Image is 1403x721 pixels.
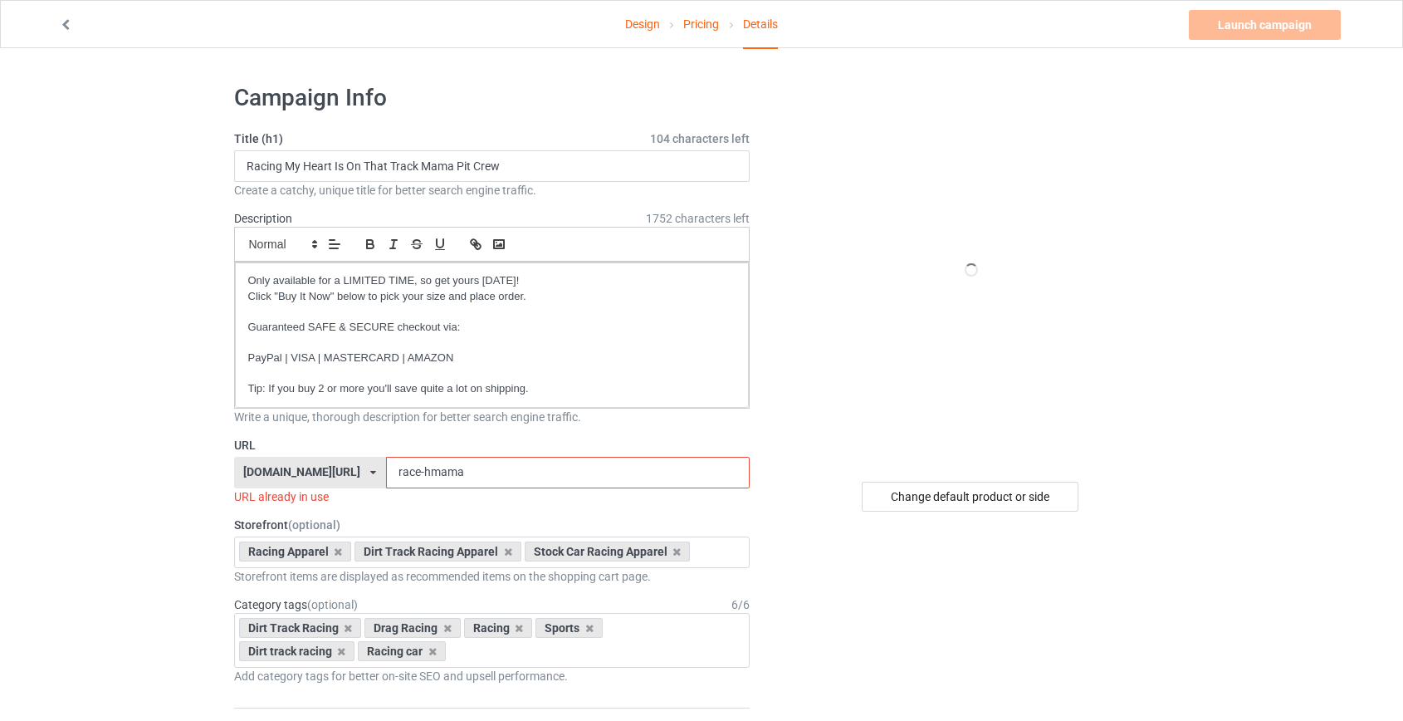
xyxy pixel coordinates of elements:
div: Storefront items are displayed as recommended items on the shopping cart page. [234,568,750,585]
div: [DOMAIN_NAME][URL] [243,466,360,478]
label: Title (h1) [234,130,750,147]
span: 104 characters left [650,130,750,147]
div: Dirt Track Racing Apparel [354,542,521,562]
div: Racing car [358,641,446,661]
label: Category tags [234,596,358,613]
div: URL already in use [234,488,750,505]
div: Racing Apparel [239,542,352,562]
span: (optional) [288,518,340,532]
span: (optional) [307,598,358,611]
p: Guaranteed SAFE & SECURE checkout via: [248,320,736,336]
div: Dirt track racing [239,641,355,661]
p: Tip: If you buy 2 or more you'll save quite a lot on shipping. [248,381,736,397]
div: Sports [535,618,603,638]
div: Change default product or side [862,482,1078,512]
div: Details [743,1,778,49]
h1: Campaign Info [234,83,750,113]
p: Click "Buy It Now" below to pick your size and place order. [248,289,736,305]
a: Pricing [683,1,719,47]
p: Only available for a LIMITED TIME, so get yours [DATE]! [248,273,736,289]
div: Stock Car Racing Apparel [525,542,691,562]
span: 1752 characters left [646,210,750,227]
div: 6 / 6 [731,596,750,613]
label: Storefront [234,517,750,533]
label: URL [234,437,750,454]
div: Drag Racing [364,618,461,638]
div: Write a unique, thorough description for better search engine traffic. [234,409,750,425]
p: PayPal | VISA | MASTERCARD | AMAZON [248,351,736,366]
a: Design [625,1,660,47]
div: Dirt Track Racing [239,618,362,638]
label: Description [234,212,292,225]
div: Racing [464,618,533,638]
div: Add category tags for better on-site SEO and upsell performance. [234,668,750,684]
div: Create a catchy, unique title for better search engine traffic. [234,182,750,199]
